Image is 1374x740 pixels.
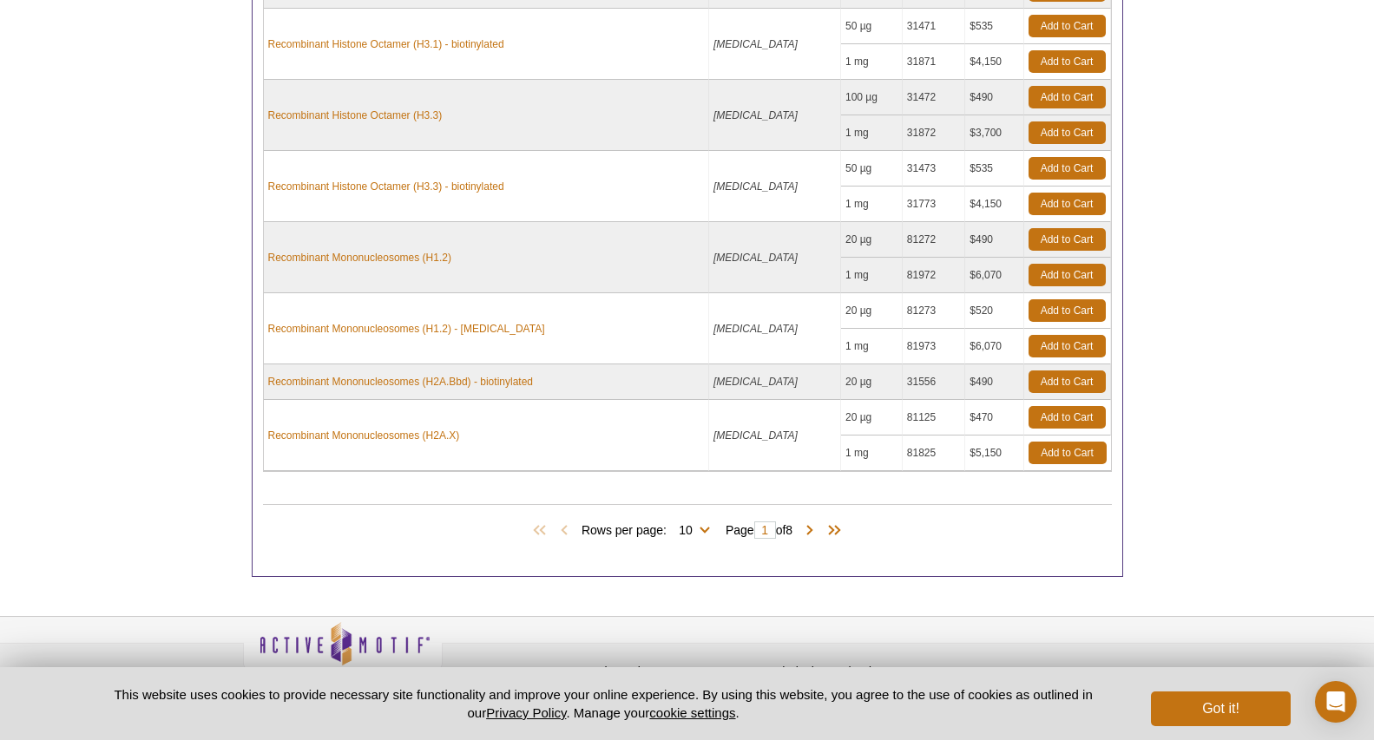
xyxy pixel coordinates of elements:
td: $3,700 [965,115,1023,151]
h4: Epigenetic News [590,665,755,679]
span: Last Page [818,522,845,540]
a: Add to Cart [1029,370,1106,393]
td: 1 mg [841,329,903,364]
button: cookie settings [649,705,735,720]
td: 20 µg [841,222,903,258]
img: Active Motif, [243,617,443,687]
a: Recombinant Histone Octamer (H3.1) - biotinylated [268,36,504,52]
i: [MEDICAL_DATA] [713,376,798,388]
td: $490 [965,364,1023,400]
a: Recombinant Histone Octamer (H3.3) [268,108,443,123]
td: 81825 [903,435,966,471]
td: 20 µg [841,400,903,435]
a: Add to Cart [1029,157,1106,180]
span: 8 [786,523,792,537]
td: 20 µg [841,293,903,329]
span: Next Page [801,522,818,540]
td: 81125 [903,400,966,435]
td: $490 [965,80,1023,115]
td: 81972 [903,258,966,293]
a: Add to Cart [1029,442,1107,464]
a: Recombinant Mononucleosomes (H2A.X) [268,428,460,443]
a: Add to Cart [1029,121,1106,144]
td: $6,070 [965,329,1023,364]
a: Add to Cart [1029,193,1106,215]
div: Open Intercom Messenger [1315,681,1357,723]
td: 81973 [903,329,966,364]
a: Add to Cart [1029,406,1106,429]
td: 31473 [903,151,966,187]
td: 31871 [903,44,966,80]
td: 50 µg [841,9,903,44]
a: Recombinant Mononucleosomes (H2A.Bbd) - biotinylated [268,374,534,390]
a: Add to Cart [1029,15,1106,37]
td: 31556 [903,364,966,400]
span: Page of [717,521,801,539]
h4: Technical Downloads [764,665,929,679]
a: Add to Cart [1029,86,1106,108]
i: [MEDICAL_DATA] [713,429,798,442]
td: $5,150 [965,435,1023,471]
td: 31472 [903,80,966,115]
td: $535 [965,151,1023,187]
td: 20 µg [841,364,903,400]
a: Add to Cart [1029,50,1106,73]
a: Privacy Policy [486,705,566,720]
td: $470 [965,400,1023,435]
td: 50 µg [841,151,903,187]
td: 81273 [903,293,966,329]
table: Click to Verify - This site chose Symantec SSL for secure e-commerce and confidential communicati... [937,647,1068,685]
td: $6,070 [965,258,1023,293]
td: 31872 [903,115,966,151]
a: Recombinant Mononucleosomes (H1.2) - [MEDICAL_DATA] [268,321,545,337]
i: [MEDICAL_DATA] [713,252,798,264]
td: $535 [965,9,1023,44]
i: [MEDICAL_DATA] [713,180,798,193]
h2: Products (71) [263,504,1112,505]
td: $490 [965,222,1023,258]
i: [MEDICAL_DATA] [713,38,798,50]
span: Rows per page: [582,521,717,538]
button: Got it! [1151,691,1290,726]
span: Previous Page [556,522,573,540]
p: This website uses cookies to provide necessary site functionality and improve your online experie... [84,685,1123,722]
td: 31773 [903,187,966,222]
td: $4,150 [965,44,1023,80]
td: 1 mg [841,187,903,222]
a: Recombinant Histone Octamer (H3.3) - biotinylated [268,179,504,194]
a: Add to Cart [1029,335,1106,357]
td: 1 mg [841,44,903,80]
a: Recombinant Mononucleosomes (H1.2) [268,250,451,265]
td: 1 mg [841,435,903,471]
td: 1 mg [841,258,903,293]
a: Add to Cart [1029,264,1106,286]
td: 81272 [903,222,966,258]
i: [MEDICAL_DATA] [713,109,798,121]
td: 31471 [903,9,966,44]
i: [MEDICAL_DATA] [713,323,798,335]
a: Add to Cart [1029,299,1106,322]
td: 1 mg [841,115,903,151]
a: Privacy Policy [451,662,519,688]
span: First Page [529,522,556,540]
td: 100 µg [841,80,903,115]
a: Add to Cart [1029,228,1106,251]
td: $4,150 [965,187,1023,222]
td: $520 [965,293,1023,329]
